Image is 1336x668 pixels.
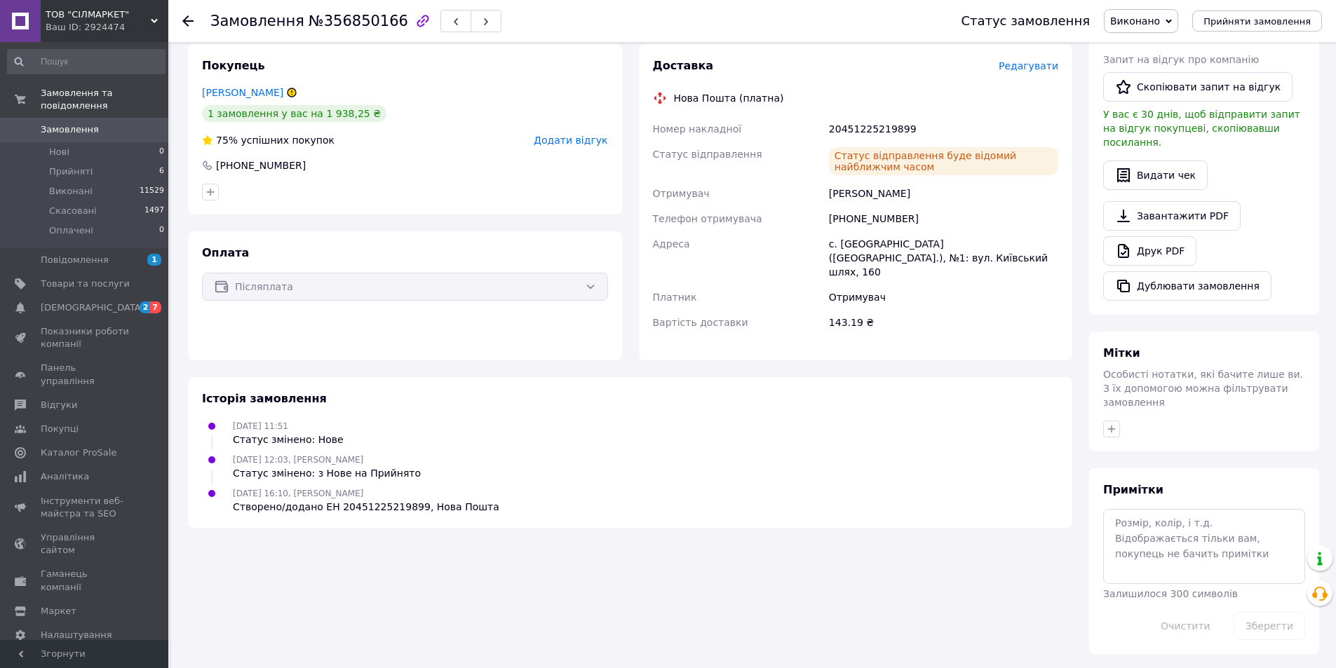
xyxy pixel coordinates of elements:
input: Пошук [7,49,166,74]
div: Повернутися назад [182,14,194,28]
span: Адреса [653,238,690,250]
span: Покупці [41,423,79,435]
span: 0 [159,146,164,158]
div: 20451225219899 [826,116,1061,142]
span: Відгуки [41,399,77,411]
a: Завантажити PDF [1103,201,1241,231]
span: Управління сайтом [41,531,130,557]
a: Друк PDF [1103,236,1196,266]
span: Скасовані [49,205,97,217]
span: Гаманець компанії [41,568,130,593]
a: [PERSON_NAME] [202,87,283,98]
span: №356850166 [309,13,408,29]
span: Історія замовлення [202,392,327,405]
span: [DATE] 11:51 [233,421,288,431]
span: Повідомлення [41,254,109,266]
span: [DATE] 12:03, [PERSON_NAME] [233,455,363,465]
button: Дублювати замовлення [1103,271,1271,301]
span: Аналітика [41,470,89,483]
div: [PERSON_NAME] [826,181,1061,206]
span: [DEMOGRAPHIC_DATA] [41,301,144,314]
button: Прийняти замовлення [1192,11,1322,32]
div: 1 замовлення у вас на 1 938,25 ₴ [202,105,386,122]
span: 1 [147,254,161,266]
span: Отримувач [653,188,710,199]
span: Виконані [49,185,93,198]
div: [PHONE_NUMBER] [826,206,1061,231]
div: Статус відправлення буде відомий найближчим часом [829,147,1058,175]
span: Доставка [653,59,714,72]
span: Платник [653,292,697,303]
div: Ваш ID: 2924474 [46,21,168,34]
span: Оплачені [49,224,93,237]
span: 7 [150,301,161,313]
div: Нова Пошта (платна) [670,91,788,105]
span: 6 [159,165,164,178]
div: Отримувач [826,285,1061,310]
span: У вас є 30 днів, щоб відправити запит на відгук покупцеві, скопіювавши посилання. [1103,109,1300,148]
div: успішних покупок [202,133,335,147]
div: 143.19 ₴ [826,310,1061,335]
span: Примітки [1103,483,1163,496]
span: Маркет [41,605,76,618]
div: с. [GEOGRAPHIC_DATA] ([GEOGRAPHIC_DATA].), №1: вул. Київський шлях, 160 [826,231,1061,285]
div: Статус замовлення [961,14,1090,28]
span: Виконано [1110,15,1160,27]
span: [DATE] 16:10, [PERSON_NAME] [233,489,363,498]
span: Додати відгук [534,135,607,146]
span: Статус відправлення [653,149,762,160]
span: Вартість доставки [653,317,748,328]
span: Покупець [202,59,265,72]
span: Інструменти веб-майстра та SEO [41,495,130,520]
span: 75% [216,135,238,146]
span: Телефон отримувача [653,213,762,224]
span: 11529 [140,185,164,198]
button: Скопіювати запит на відгук [1103,72,1293,102]
span: Прийняти замовлення [1203,16,1311,27]
span: Редагувати [999,60,1058,71]
span: Каталог ProSale [41,447,116,459]
span: Товари та послуги [41,278,130,290]
span: ТОВ "СІЛМАРКЕТ" [46,8,151,21]
span: Номер накладної [653,123,742,135]
span: Запит на відгук про компанію [1103,54,1259,65]
span: Налаштування [41,629,112,641]
span: Прийняті [49,165,93,178]
div: Статус змінено: Нове [233,432,344,447]
span: Нові [49,146,69,158]
span: 1497 [144,205,164,217]
span: Замовлення [41,123,99,136]
span: Панель управління [41,362,130,387]
span: Оплата [202,246,249,259]
div: Створено/додано ЕН 20451225219899, Нова Пошта [233,500,499,514]
button: Видати чек [1103,161,1208,190]
span: Замовлення та повідомлення [41,87,168,112]
span: Мітки [1103,346,1140,360]
span: Замовлення [210,13,304,29]
span: Залишилося 300 символів [1103,588,1238,599]
span: Показники роботи компанії [41,325,130,350]
div: Статус змінено: з Нове на Прийнято [233,466,421,480]
span: 2 [140,301,151,313]
span: 0 [159,224,164,237]
span: Особисті нотатки, які бачите лише ви. З їх допомогою можна фільтрувати замовлення [1103,369,1303,408]
div: [PHONE_NUMBER] [215,158,307,172]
